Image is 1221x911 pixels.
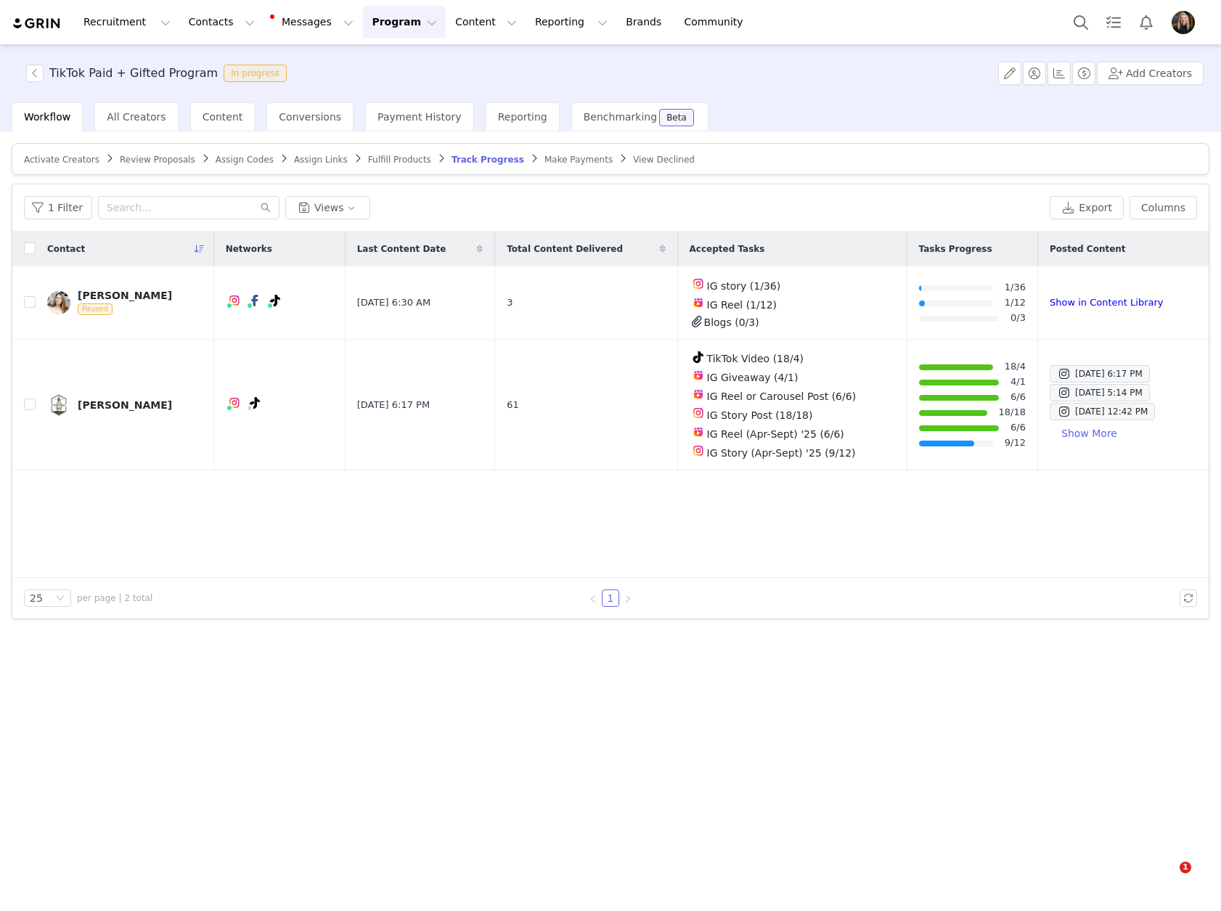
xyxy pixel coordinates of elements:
[1098,6,1130,38] a: Tasks
[78,399,172,411] div: [PERSON_NAME]
[619,589,637,607] li: Next Page
[12,17,62,30] img: grin logo
[1050,242,1126,256] span: Posted Content
[707,372,799,383] span: IG Giveaway (4/1)
[224,65,287,82] span: In progress
[1010,420,1026,436] a: 6/6
[1065,6,1097,38] button: Search
[1130,196,1197,219] button: Columns
[357,398,430,412] span: [DATE] 6:17 PM
[357,242,446,256] span: Last Content Date
[107,111,166,123] span: All Creators
[1010,375,1026,390] a: 4/1
[285,196,370,219] button: Views
[707,409,813,421] span: IG Story Post (18/18)
[75,6,179,38] button: Recruitment
[693,407,704,419] img: instagram.svg
[507,242,623,256] span: Total Content Delivered
[584,589,602,607] li: Previous Page
[1057,384,1143,401] div: [DATE] 5:14 PM
[1050,196,1124,219] button: Export
[377,111,462,123] span: Payment History
[693,278,704,290] img: instagram.svg
[47,290,203,316] a: [PERSON_NAME]Paused
[693,426,704,438] img: instagram-reels.svg
[452,155,524,165] span: Track Progress
[180,6,264,38] button: Contacts
[1050,422,1129,445] button: Show More
[279,111,341,123] span: Conversions
[229,397,240,409] img: instagram.svg
[707,447,856,459] span: IG Story (Apr-Sept) '25 (9/12)
[1163,11,1209,34] button: Profile
[47,242,85,256] span: Contact
[693,369,704,381] img: instagram-reels.svg
[216,155,274,165] span: Assign Codes
[120,155,195,165] span: Review Proposals
[98,196,279,219] input: Search...
[633,155,695,165] span: View Declined
[47,291,70,314] img: 86fe0667-da89-40b4-bc04-19c51c9db52a.jpg
[1005,295,1026,311] a: 1/12
[56,594,65,604] i: icon: down
[47,393,70,417] img: 436ef1a8-746d-43e7-be9b-222b07738c60.jpg
[666,113,687,122] div: Beta
[693,297,704,309] img: instagram-reels.svg
[78,303,113,315] span: Paused
[693,445,704,457] img: instagram.svg
[1172,11,1195,34] img: 39c1d9e1-79c2-49e6-bb38-4868b0a75d26.jpg
[617,6,674,38] a: Brands
[1005,436,1026,451] a: 9/12
[226,242,272,256] span: Networks
[363,6,446,38] button: Program
[368,155,431,165] span: Fulfill Products
[264,6,362,38] button: Messages
[693,388,704,400] img: instagram-reels.svg
[294,155,348,165] span: Assign Links
[78,290,172,301] div: [PERSON_NAME]
[707,353,804,364] span: TikTok Video (18/4)
[707,299,777,311] span: IG Reel (1/12)
[1010,390,1026,405] a: 6/6
[999,405,1026,420] a: 18/18
[690,242,765,256] span: Accepted Tasks
[229,295,240,306] img: instagram.svg
[24,111,70,123] span: Workflow
[589,595,597,603] i: icon: left
[47,393,203,417] a: [PERSON_NAME]
[1130,6,1162,38] button: Notifications
[1005,359,1026,375] a: 18/4
[261,203,271,213] i: icon: search
[1050,297,1163,308] a: Show in Content Library
[26,65,293,82] span: [object Object]
[24,155,99,165] span: Activate Creators
[1097,62,1204,85] button: Add Creators
[203,111,243,123] span: Content
[707,280,781,292] span: IG story (1/36)
[707,428,844,440] span: IG Reel (Apr-Sept) '25 (6/6)
[1057,365,1143,383] div: [DATE] 6:17 PM
[49,65,218,82] h3: TikTok Paid + Gifted Program
[507,398,519,412] span: 61
[30,590,43,606] div: 25
[603,590,618,606] a: 1
[498,111,547,123] span: Reporting
[446,6,526,38] button: Content
[77,592,152,605] span: per page | 2 total
[704,316,759,328] span: Blogs (0/3)
[707,391,857,402] span: IG Reel or Carousel Post (6/6)
[919,242,992,256] span: Tasks Progress
[1005,280,1026,295] a: 1/36
[526,6,616,38] button: Reporting
[544,155,613,165] span: Make Payments
[602,589,619,607] li: 1
[1150,862,1185,896] iframe: Intercom live chat
[1180,862,1191,873] span: 1
[357,295,431,310] span: [DATE] 6:30 AM
[624,595,632,603] i: icon: right
[507,295,513,310] span: 3
[1010,311,1026,326] a: 0/3
[676,6,759,38] a: Community
[24,196,92,219] button: 1 Filter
